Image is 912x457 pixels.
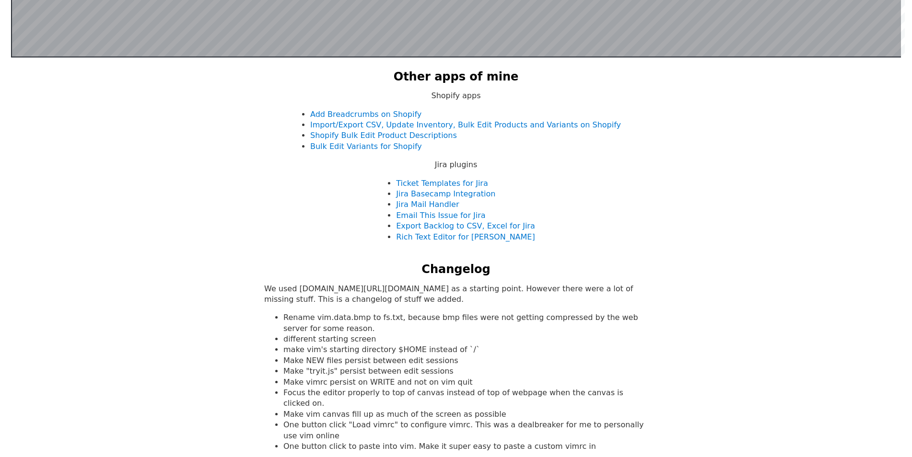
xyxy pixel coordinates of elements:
a: Shopify Bulk Edit Product Descriptions [310,131,457,140]
li: One button click "Load vimrc" to configure vimrc. This was a dealbreaker for me to personally use... [283,420,648,441]
a: Import/Export CSV, Update Inventory, Bulk Edit Products and Variants on Shopify [310,120,621,129]
li: Make vimrc persist on WRITE and not on vim quit [283,377,648,388]
li: Make NEW files persist between edit sessions [283,355,648,366]
a: Bulk Edit Variants for Shopify [310,142,422,151]
li: Rename vim.data.bmp to fs.txt, because bmp files were not getting compressed by the web server fo... [283,312,648,334]
li: Focus the editor properly to top of canvas instead of top of webpage when the canvas is clicked on. [283,388,648,409]
li: make vim's starting directory $HOME instead of `/` [283,344,648,355]
a: Email This Issue for Jira [396,211,485,220]
a: Rich Text Editor for [PERSON_NAME] [396,232,535,241]
a: Jira Basecamp Integration [396,189,495,198]
h2: Changelog [421,262,490,278]
a: Ticket Templates for Jira [396,179,488,188]
a: Export Backlog to CSV, Excel for Jira [396,221,535,230]
li: Make "tryit.js" persist between edit sessions [283,366,648,377]
li: different starting screen [283,334,648,344]
h2: Other apps of mine [394,69,519,85]
li: Make vim canvas fill up as much of the screen as possible [283,409,648,420]
a: Jira Mail Handler [396,200,459,209]
a: Add Breadcrumbs on Shopify [310,110,421,119]
li: One button click to paste into vim. Make it super easy to paste a custom vimrc in [283,441,648,452]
